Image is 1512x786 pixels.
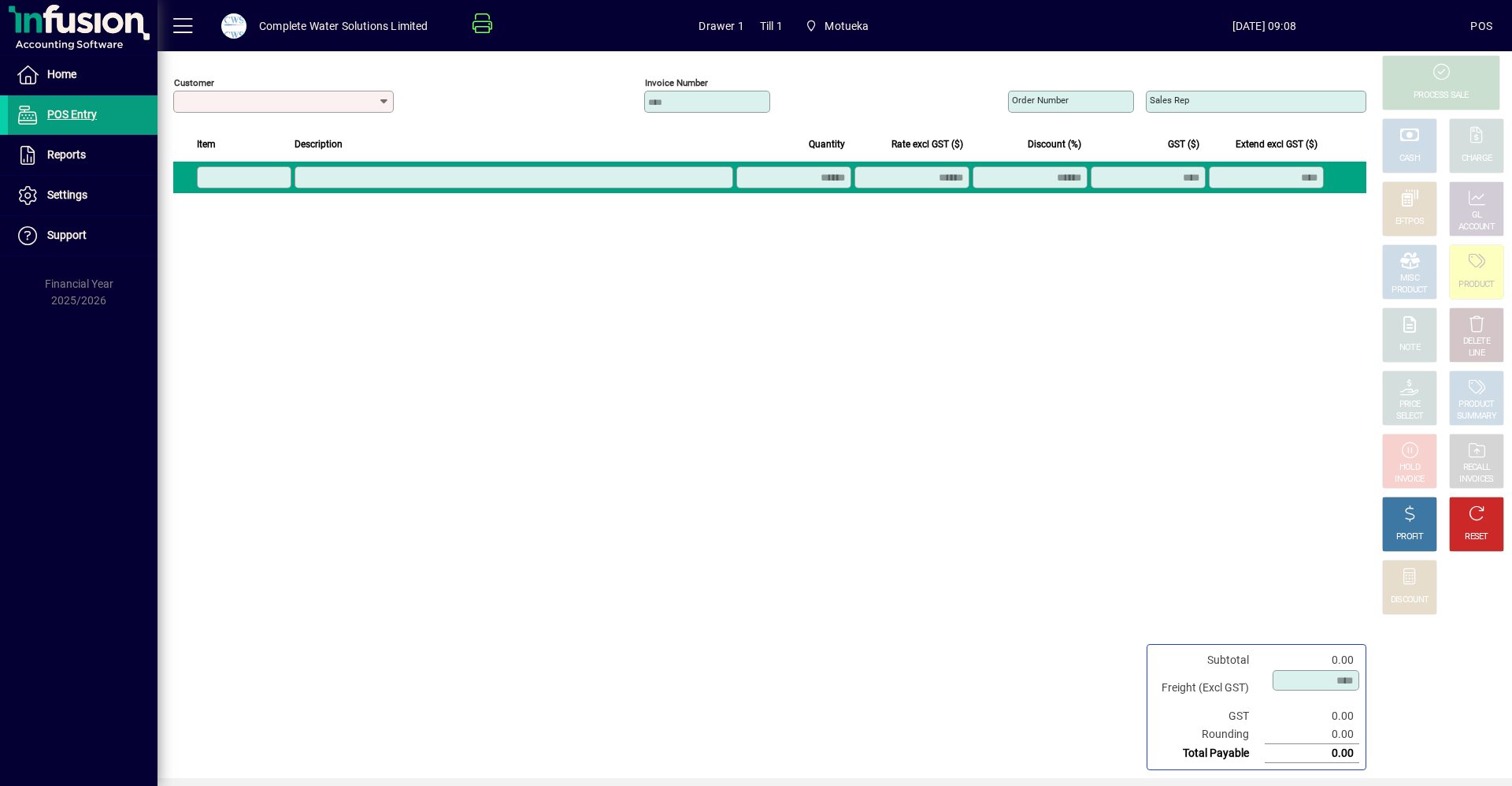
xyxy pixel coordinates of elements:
[1414,90,1469,102] div: PROCESS SALE
[1265,725,1359,744] td: 0.00
[1396,411,1424,423] div: SELECT
[1395,216,1425,228] div: EFTPOS
[8,216,157,255] a: Support
[1458,279,1494,291] div: PRODUCT
[1154,725,1265,744] td: Rounding
[295,136,343,153] span: Description
[8,55,157,95] a: Home
[47,188,87,201] span: Settings
[699,13,743,39] span: Drawer 1
[891,136,963,153] span: Rate excl GST ($)
[1463,462,1491,474] div: RECALL
[760,13,783,39] span: Till 1
[1150,95,1189,106] mat-label: Sales rep
[1399,342,1420,354] div: NOTE
[47,148,86,161] span: Reports
[1265,707,1359,725] td: 0.00
[1459,474,1493,486] div: INVOICES
[1399,153,1420,165] div: CASH
[1392,285,1427,296] div: PRODUCT
[8,176,157,215] a: Settings
[1399,462,1420,474] div: HOLD
[1265,651,1359,669] td: 0.00
[825,13,869,39] span: Motueka
[174,77,214,88] mat-label: Customer
[1395,474,1424,486] div: INVOICE
[47,68,76,80] span: Home
[1396,531,1423,543] div: PROFIT
[645,77,708,88] mat-label: Invoice number
[1154,669,1265,707] td: Freight (Excl GST)
[1462,153,1492,165] div: CHARGE
[1154,707,1265,725] td: GST
[809,136,845,153] span: Quantity
[197,136,216,153] span: Item
[209,12,259,40] button: Profile
[1058,13,1470,39] span: [DATE] 09:08
[1463,336,1490,348] div: DELETE
[1012,95,1069,106] mat-label: Order number
[1458,222,1495,233] div: ACCOUNT
[8,136,157,175] a: Reports
[1154,744,1265,763] td: Total Payable
[47,229,87,241] span: Support
[1472,210,1482,222] div: GL
[1236,136,1317,153] span: Extend excl GST ($)
[1391,594,1429,606] div: DISCOUNT
[1168,136,1199,153] span: GST ($)
[1399,399,1421,411] div: PRICE
[259,13,428,39] div: Complete Water Solutions Limited
[1457,411,1496,423] div: SUMMARY
[1458,399,1494,411] div: PRODUCT
[799,12,876,40] span: Motueka
[1265,744,1359,763] td: 0.00
[1469,348,1484,359] div: LINE
[1154,651,1265,669] td: Subtotal
[1465,531,1488,543] div: RESET
[1400,273,1419,285] div: MISC
[1028,136,1081,153] span: Discount (%)
[1470,13,1492,39] div: POS
[47,108,97,121] span: POS Entry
